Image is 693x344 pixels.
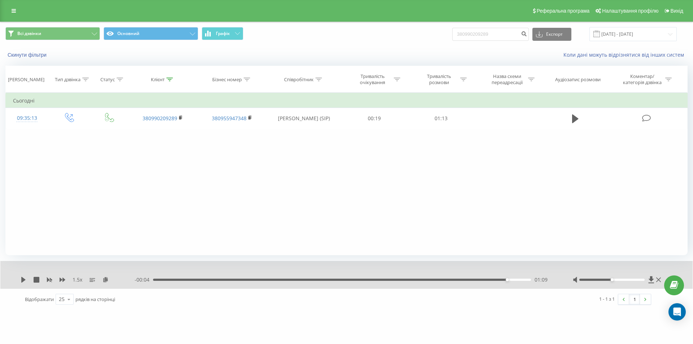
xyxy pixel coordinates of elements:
td: Сьогодні [6,93,688,108]
span: Реферальна програма [537,8,590,14]
button: Основний [104,27,198,40]
button: Скинути фільтри [5,52,50,58]
span: Відображати [25,296,54,302]
div: Тривалість розмови [420,73,458,86]
div: Бізнес номер [212,77,242,83]
div: Співробітник [284,77,314,83]
span: рядків на сторінці [75,296,115,302]
span: 1.5 x [73,276,82,283]
span: - 00:04 [135,276,153,283]
div: 1 - 1 з 1 [599,295,615,302]
div: 09:35:13 [13,111,41,125]
div: Тип дзвінка [55,77,80,83]
button: Графік [202,27,243,40]
div: Open Intercom Messenger [668,303,686,321]
span: Вихід [671,8,683,14]
div: Accessibility label [610,278,613,281]
input: Пошук за номером [452,28,529,41]
div: Коментар/категорія дзвінка [621,73,663,86]
td: 00:19 [341,108,407,129]
a: 380990209289 [143,115,177,122]
a: 1 [629,294,640,304]
div: Аудіозапис розмови [555,77,601,83]
span: Налаштування профілю [602,8,658,14]
a: 380955947348 [212,115,247,122]
a: Коли дані можуть відрізнятися вiд інших систем [563,51,688,58]
div: Accessibility label [506,278,509,281]
span: Всі дзвінки [17,31,41,36]
div: Тривалість очікування [353,73,392,86]
button: Експорт [532,28,571,41]
div: Назва схеми переадресації [488,73,526,86]
div: Статус [100,77,115,83]
button: Всі дзвінки [5,27,100,40]
span: 01:09 [535,276,548,283]
span: Графік [216,31,230,36]
div: Клієнт [151,77,165,83]
div: [PERSON_NAME] [8,77,44,83]
div: 25 [59,296,65,303]
td: [PERSON_NAME] (SIP) [266,108,341,129]
td: 01:13 [407,108,474,129]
